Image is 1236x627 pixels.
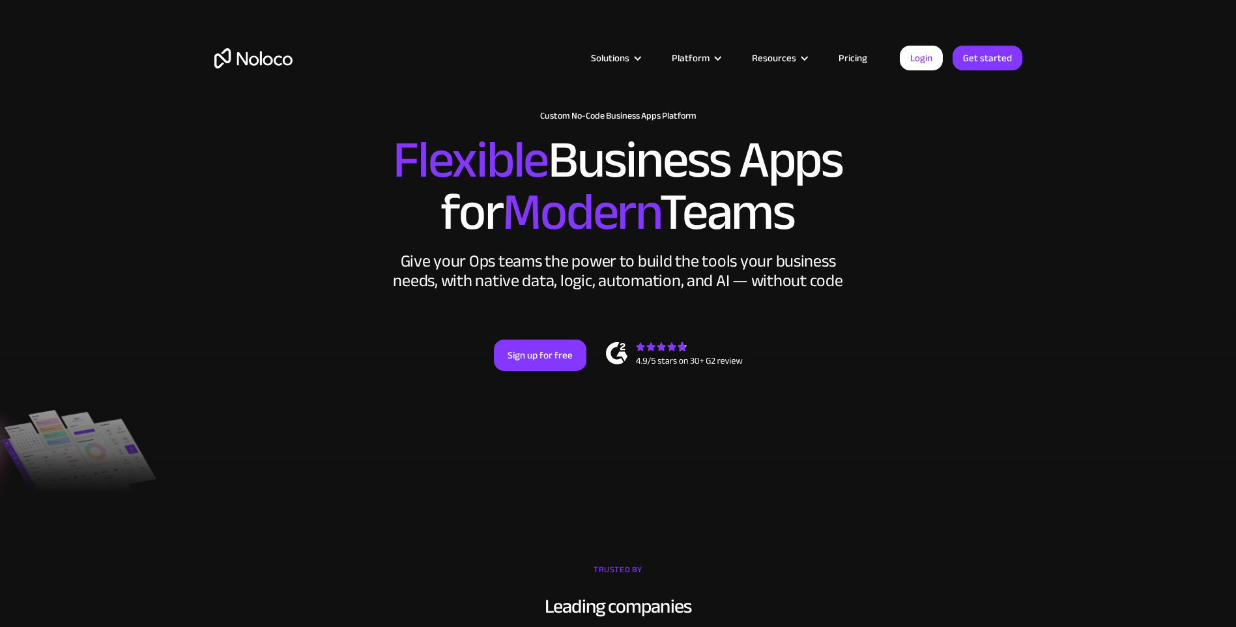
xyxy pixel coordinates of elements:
[502,164,659,261] span: Modern
[575,50,655,66] div: Solutions
[591,50,629,66] div: Solutions
[494,340,586,371] a: Sign up for free
[953,46,1022,70] a: Get started
[672,50,710,66] div: Platform
[214,48,293,68] a: home
[393,111,548,209] span: Flexible
[390,252,846,291] div: Give your Ops teams the power to build the tools your business needs, with native data, logic, au...
[900,46,943,70] a: Login
[736,50,822,66] div: Resources
[752,50,796,66] div: Resources
[655,50,736,66] div: Platform
[822,50,884,66] a: Pricing
[214,134,1022,239] h2: Business Apps for Teams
